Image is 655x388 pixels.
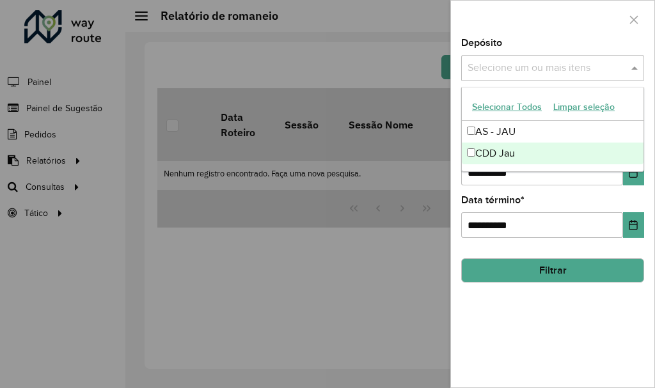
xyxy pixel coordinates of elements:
[623,212,644,238] button: Choose Date
[548,97,620,117] button: Limpar seleção
[466,97,548,117] button: Selecionar Todos
[461,258,644,283] button: Filtrar
[462,121,643,143] div: AS - JAU
[462,143,643,164] div: CDD Jau
[461,87,644,172] ng-dropdown-panel: Options list
[623,160,644,185] button: Choose Date
[461,35,502,50] label: Depósito
[461,192,525,208] label: Data término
